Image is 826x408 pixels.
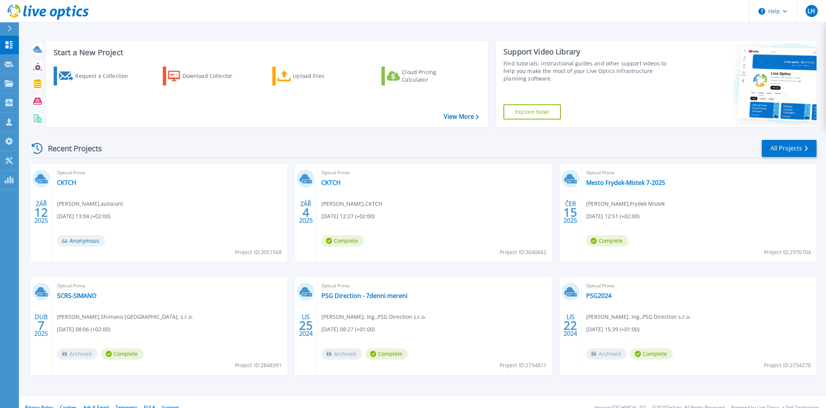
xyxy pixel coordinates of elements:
span: 12 [34,209,48,216]
a: Upload Files [272,67,357,85]
span: Archived [57,348,97,360]
span: LH [807,8,815,14]
div: Recent Projects [29,139,112,158]
a: PSG2024 [586,292,611,299]
span: [DATE] 08:27 (+01:00) [321,325,375,334]
span: Complete [586,235,628,247]
a: SCRS-SIMANO [57,292,96,299]
span: Anonymous [57,235,105,247]
span: [PERSON_NAME] , autocont [57,200,123,208]
span: Optical Prime [586,282,812,290]
span: Optical Prime [321,169,547,177]
div: Find tutorials, instructional guides and other support videos to help you make the most of your L... [503,60,668,82]
div: Support Video Library [503,47,668,57]
span: [DATE] 15:39 (+01:00) [586,325,639,334]
span: Project ID: 2848391 [235,361,282,369]
span: Project ID: 3051568 [235,248,282,256]
span: 25 [299,322,313,329]
span: Project ID: 2734270 [764,361,811,369]
div: LIS 2024 [299,312,313,339]
span: 22 [564,322,577,329]
div: Download Collector [182,68,243,84]
span: Project ID: 2734811 [500,361,547,369]
div: ZÁŘ 2025 [34,199,48,226]
div: ZÁŘ 2025 [299,199,313,226]
div: LIS 2024 [563,312,577,339]
span: Optical Prime [57,282,283,290]
span: Complete [366,348,408,360]
span: [PERSON_NAME], Ing. , PSG Direction s.r.o. [321,313,426,321]
a: PSG Direction - 7denni mereni [321,292,408,299]
span: Optical Prime [586,169,812,177]
span: [DATE] 13:04 (+02:00) [57,212,110,220]
span: 7 [38,322,45,329]
a: Request a Collection [54,67,138,85]
a: Cloud Pricing Calculator [381,67,466,85]
div: ČER 2025 [563,199,577,226]
span: [PERSON_NAME], Ing. , PSG Direction s.r.o. [586,313,691,321]
h3: Start a New Project [54,48,479,57]
span: Project ID: 2976704 [764,248,811,256]
a: Explore Now! [503,104,561,119]
span: [PERSON_NAME] , Frydek Mistek [586,200,665,208]
a: View More [444,113,479,120]
span: Complete [321,235,364,247]
a: All Projects [762,140,817,157]
a: CKTCH [321,179,341,186]
div: Cloud Pricing Calculator [402,68,462,84]
span: Project ID: 3040662 [500,248,547,256]
span: 15 [564,209,577,216]
a: CKTCH [57,179,76,186]
div: DUB 2025 [34,312,48,339]
span: Optical Prime [321,282,547,290]
a: Mesto Frydek-Mistek 7-2025 [586,179,665,186]
span: [PERSON_NAME] , Shimano [GEOGRAPHIC_DATA], s.r.o. [57,313,193,321]
span: Archived [321,348,362,360]
span: Optical Prime [57,169,283,177]
div: Upload Files [293,68,353,84]
span: [DATE] 08:06 (+02:00) [57,325,110,334]
span: 4 [303,209,309,216]
span: Complete [101,348,144,360]
span: Complete [630,348,673,360]
span: [PERSON_NAME] , CKTCH [321,200,382,208]
span: Archived [586,348,627,360]
a: Download Collector [163,67,247,85]
span: [DATE] 12:51 (+02:00) [586,212,639,220]
span: [DATE] 12:27 (+02:00) [321,212,375,220]
div: Request a Collection [75,68,136,84]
